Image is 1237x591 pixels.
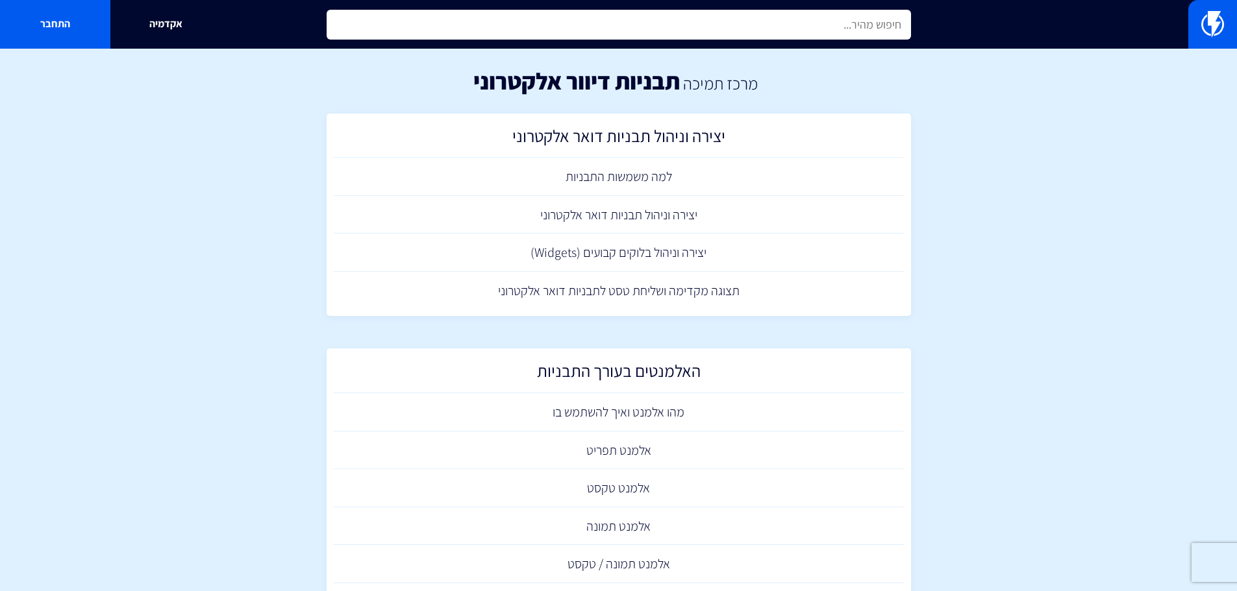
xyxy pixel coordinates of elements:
[333,158,905,196] a: למה משמשות התבניות
[683,72,758,94] a: מרכז תמיכה
[333,507,905,546] a: אלמנט תמונה
[340,361,898,387] h2: האלמנטים בעורך התבניות
[333,393,905,431] a: מהו אלמנט ואיך להשתמש בו
[473,68,680,94] h1: תבניות דיוור אלקטרוני
[333,469,905,507] a: אלמנט טקסט
[333,234,905,272] a: יצירה וניהול בלוקים קבועים (Widgets)
[333,355,905,393] a: האלמנטים בעורך התבניות
[333,272,905,310] a: תצוגה מקדימה ושליחת טסט לתבניות דואר אלקטרוני
[333,120,905,158] a: יצירה וניהול תבניות דואר אלקטרוני
[333,545,905,583] a: אלמנט תמונה / טקסט
[340,127,898,152] h2: יצירה וניהול תבניות דואר אלקטרוני
[333,196,905,234] a: יצירה וניהול תבניות דואר אלקטרוני
[333,431,905,470] a: אלמנט תפריט
[327,10,911,40] input: חיפוש מהיר...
